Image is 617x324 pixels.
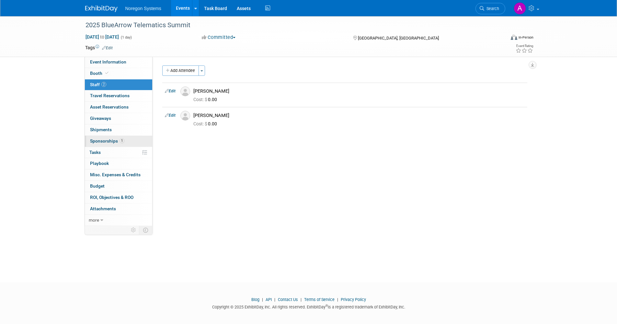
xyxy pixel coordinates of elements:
[85,215,152,226] a: more
[299,297,303,302] span: |
[85,57,152,68] a: Event Information
[85,192,152,203] a: ROI, Objectives & ROO
[518,35,533,40] div: In-Person
[85,136,152,147] a: Sponsorships1
[193,112,525,119] div: [PERSON_NAME]
[165,113,176,118] a: Edit
[193,88,525,94] div: [PERSON_NAME]
[162,65,199,76] button: Add Attendee
[260,297,265,302] span: |
[85,79,152,90] a: Staff2
[99,34,105,40] span: to
[326,304,328,307] sup: ®
[484,6,499,11] span: Search
[85,34,119,40] span: [DATE] [DATE]
[105,71,109,75] i: Booth reservation complete
[85,113,152,124] a: Giveaways
[101,82,106,87] span: 2
[90,138,124,144] span: Sponsorships
[180,111,190,121] img: Associate-Profile-5.png
[85,68,152,79] a: Booth
[85,203,152,214] a: Attachments
[128,226,139,234] td: Personalize Event Tab Strip
[475,3,505,14] a: Search
[358,36,439,40] span: [GEOGRAPHIC_DATA], [GEOGRAPHIC_DATA]
[120,138,124,143] span: 1
[278,297,298,302] a: Contact Us
[511,35,517,40] img: Format-Inperson.png
[83,19,496,31] div: 2025 BlueArrow Telematics Summit
[89,217,99,223] span: more
[90,93,130,98] span: Travel Reservations
[85,124,152,135] a: Shipments
[200,34,238,41] button: Committed
[90,127,112,132] span: Shipments
[90,161,109,166] span: Playbook
[85,44,113,51] td: Tags
[85,147,152,158] a: Tasks
[89,150,101,155] span: Tasks
[85,102,152,113] a: Asset Reservations
[341,297,366,302] a: Privacy Policy
[336,297,340,302] span: |
[125,6,161,11] span: Noregon Systems
[120,35,132,40] span: (1 day)
[90,71,110,76] span: Booth
[516,44,533,48] div: Event Rating
[90,206,116,211] span: Attachments
[193,121,208,126] span: Cost: $
[85,169,152,180] a: Misc. Expenses & Credits
[90,172,141,177] span: Misc. Expenses & Credits
[90,104,129,110] span: Asset Reservations
[193,121,220,126] span: 0.00
[85,90,152,101] a: Travel Reservations
[514,2,526,15] img: Ali Connell
[139,226,152,234] td: Toggle Event Tabs
[304,297,335,302] a: Terms of Service
[193,97,208,102] span: Cost: $
[467,34,534,43] div: Event Format
[180,87,190,96] img: Associate-Profile-5.png
[85,181,152,192] a: Budget
[85,158,152,169] a: Playbook
[102,46,113,50] a: Edit
[193,97,220,102] span: 0.00
[273,297,277,302] span: |
[90,195,133,200] span: ROI, Objectives & ROO
[90,59,126,64] span: Event Information
[165,89,176,93] a: Edit
[90,82,106,87] span: Staff
[85,6,118,12] img: ExhibitDay
[266,297,272,302] a: API
[90,116,111,121] span: Giveaways
[251,297,259,302] a: Blog
[90,183,105,189] span: Budget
